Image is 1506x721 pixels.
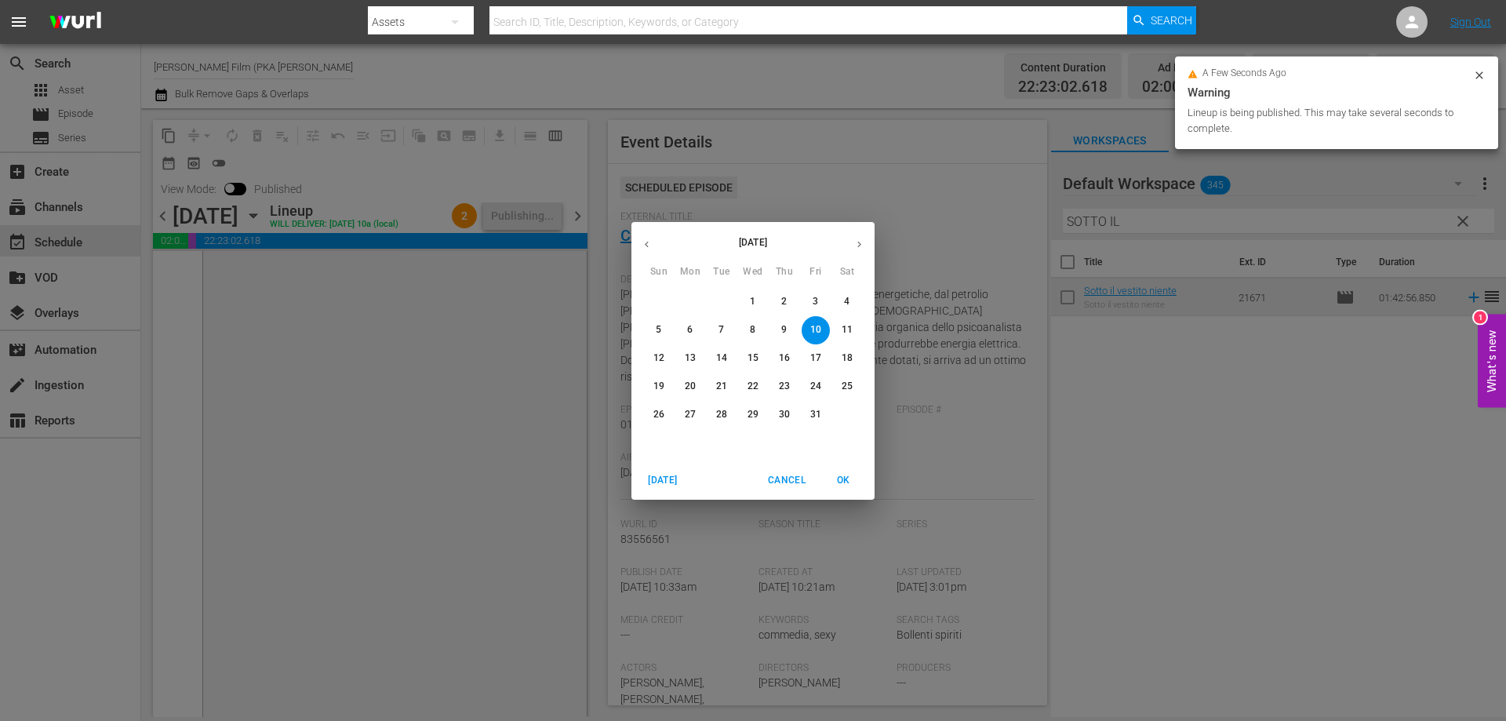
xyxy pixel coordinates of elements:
[779,380,790,393] p: 23
[748,380,758,393] p: 22
[781,323,787,337] p: 9
[770,401,798,429] button: 30
[739,373,767,401] button: 22
[810,408,821,421] p: 31
[9,13,28,31] span: menu
[718,323,724,337] p: 7
[824,472,862,489] span: OK
[813,295,818,308] p: 3
[739,401,767,429] button: 29
[653,351,664,365] p: 12
[802,344,830,373] button: 17
[842,380,853,393] p: 25
[750,323,755,337] p: 8
[781,295,787,308] p: 2
[762,468,812,493] button: Cancel
[685,408,696,421] p: 27
[645,373,673,401] button: 19
[1474,311,1486,323] div: 1
[1478,314,1506,407] button: Open Feedback Widget
[708,373,736,401] button: 21
[1188,105,1469,137] div: Lineup is being published. This may take several seconds to complete.
[716,408,727,421] p: 28
[716,380,727,393] p: 21
[748,351,758,365] p: 15
[770,316,798,344] button: 9
[802,288,830,316] button: 3
[638,468,688,493] button: [DATE]
[768,472,806,489] span: Cancel
[645,264,673,280] span: Sun
[739,264,767,280] span: Wed
[1450,16,1491,28] a: Sign Out
[844,295,849,308] p: 4
[833,264,861,280] span: Sat
[687,323,693,337] p: 6
[810,351,821,365] p: 17
[708,264,736,280] span: Tue
[685,380,696,393] p: 20
[748,408,758,421] p: 29
[676,344,704,373] button: 13
[676,401,704,429] button: 27
[1151,6,1192,35] span: Search
[645,401,673,429] button: 26
[708,316,736,344] button: 7
[739,344,767,373] button: 15
[810,380,821,393] p: 24
[645,316,673,344] button: 5
[833,288,861,316] button: 4
[1188,83,1486,102] div: Warning
[645,344,673,373] button: 12
[770,344,798,373] button: 16
[685,351,696,365] p: 13
[818,468,868,493] button: OK
[644,472,682,489] span: [DATE]
[770,264,798,280] span: Thu
[653,408,664,421] p: 26
[802,316,830,344] button: 10
[802,373,830,401] button: 24
[716,351,727,365] p: 14
[802,264,830,280] span: Fri
[38,4,113,41] img: ans4CAIJ8jUAAAAAAAAAAAAAAAAAAAAAAAAgQb4GAAAAAAAAAAAAAAAAAAAAAAAAJMjXAAAAAAAAAAAAAAAAAAAAAAAAgAT5G...
[653,380,664,393] p: 19
[708,401,736,429] button: 28
[833,373,861,401] button: 25
[770,288,798,316] button: 2
[656,323,661,337] p: 5
[750,295,755,308] p: 1
[676,373,704,401] button: 20
[842,351,853,365] p: 18
[779,408,790,421] p: 30
[802,401,830,429] button: 31
[833,344,861,373] button: 18
[842,323,853,337] p: 11
[770,373,798,401] button: 23
[708,344,736,373] button: 14
[662,235,844,249] p: [DATE]
[810,323,821,337] p: 10
[676,316,704,344] button: 6
[833,316,861,344] button: 11
[779,351,790,365] p: 16
[676,264,704,280] span: Mon
[739,288,767,316] button: 1
[739,316,767,344] button: 8
[1202,67,1286,80] span: a few seconds ago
